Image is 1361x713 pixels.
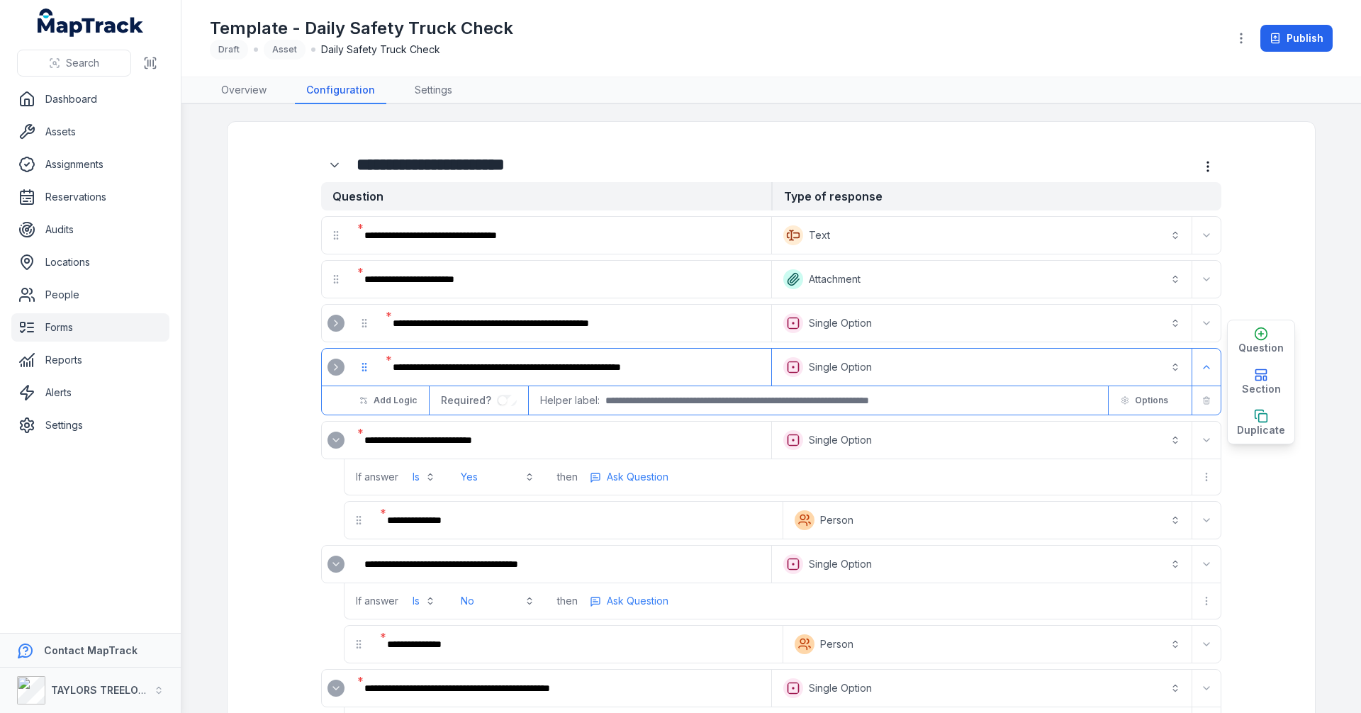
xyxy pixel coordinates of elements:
svg: drag [359,361,370,373]
button: Is [404,464,444,490]
button: Expand [1195,312,1218,335]
div: :r708:-form-item-label [322,550,350,578]
span: then [557,470,578,484]
div: :r70v:-form-item-label [322,674,350,702]
div: :r6tt:-form-item-label [353,264,768,295]
input: :r750:-form-item-label [497,395,517,406]
svg: drag [359,318,370,329]
button: Search [17,50,131,77]
span: Add Logic [374,395,417,406]
span: then [557,594,578,608]
button: Single Option [775,673,1189,704]
button: Single Option [775,308,1189,339]
button: Person [786,629,1189,660]
button: more-detail [1194,153,1221,180]
button: Duplicate [1228,403,1294,444]
button: Expand [1195,509,1218,532]
button: Expand [1195,268,1218,291]
a: Forms [11,313,169,342]
button: Expand [327,680,345,697]
button: Attachment [775,264,1189,295]
strong: Question [321,182,771,210]
strong: Type of response [771,182,1221,210]
div: :r702:-form-item-label [376,505,780,536]
a: Reports [11,346,169,374]
button: Text [775,220,1189,251]
div: :r6tn:-form-item-label [353,220,768,251]
button: Expand [327,556,345,573]
button: Is [404,588,444,614]
div: :r710:-form-item-label [353,673,768,704]
div: :r6vi:-form-item-label [353,425,768,456]
svg: drag [330,274,342,285]
div: drag [345,630,373,658]
button: more-detail [583,466,675,488]
button: more-detail [1195,590,1218,612]
span: If answer [356,594,398,608]
button: Publish [1260,25,1333,52]
div: drag [322,265,350,293]
strong: Contact MapTrack [44,644,138,656]
svg: drag [353,515,364,526]
span: Ask Question [607,470,668,484]
div: :r6u3:-form-item-label [322,309,350,337]
a: Assignments [11,150,169,179]
button: No [452,588,543,614]
svg: drag [330,230,342,241]
button: Expand [1195,553,1218,576]
span: Search [66,56,99,70]
div: drag [350,353,379,381]
div: :r6ur:-form-item-label [381,352,768,383]
a: Alerts [11,378,169,407]
button: Expand [1195,677,1218,700]
div: Asset [264,40,306,60]
a: Settings [11,411,169,439]
h1: Template - Daily Safety Truck Check [210,17,513,40]
span: Helper label: [540,393,600,408]
a: Locations [11,248,169,276]
span: If answer [356,470,398,484]
a: People [11,281,169,309]
span: Ask Question [607,594,668,608]
button: Single Option [775,549,1189,580]
button: Expand [1195,224,1218,247]
button: Expand [327,315,345,332]
span: Required? [441,394,497,406]
a: Settings [403,77,464,104]
button: Single Option [775,425,1189,456]
div: drag [350,309,379,337]
button: Expand [1195,429,1218,451]
div: :r709:-form-item-label [353,549,768,580]
div: :r6vh:-form-item-label [322,426,350,454]
button: Question [1228,320,1294,361]
strong: TAYLORS TREELOPPING [51,684,169,696]
div: :r6tf:-form-item-label [321,152,351,179]
span: Question [1238,341,1284,355]
button: Expand [327,359,345,376]
span: Duplicate [1237,423,1285,437]
a: Audits [11,215,169,244]
button: Yes [452,464,543,490]
span: Daily Safety Truck Check [321,43,440,57]
button: more-detail [1195,466,1218,488]
button: Person [786,505,1189,536]
a: MapTrack [38,9,144,37]
button: Expand [327,432,345,449]
div: :r6uq:-form-item-label [322,353,350,381]
span: Options [1135,395,1168,406]
a: Reservations [11,183,169,211]
div: :r70p:-form-item-label [376,629,780,660]
div: Draft [210,40,248,60]
div: drag [345,506,373,534]
button: Expand [1195,356,1218,378]
div: drag [322,221,350,249]
a: Dashboard [11,85,169,113]
svg: drag [353,639,364,650]
button: Add Logic [350,388,426,412]
button: Single Option [775,352,1189,383]
button: Expand [1195,633,1218,656]
a: Overview [210,77,278,104]
div: :r6u4:-form-item-label [381,308,768,339]
span: Section [1242,382,1281,396]
button: more-detail [583,590,675,612]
